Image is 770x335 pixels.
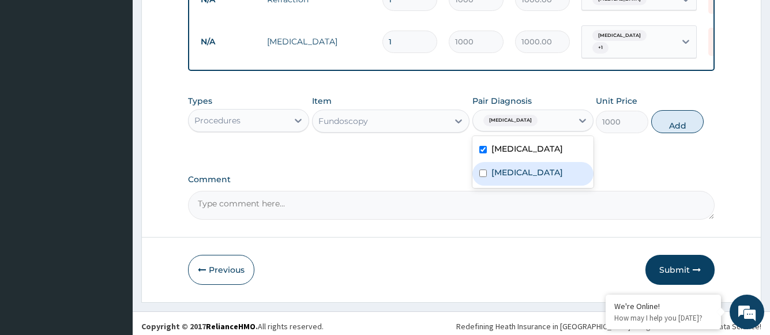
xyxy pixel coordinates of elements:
label: Types [188,96,212,106]
td: N/A [195,31,261,52]
strong: Copyright © 2017 . [141,321,258,332]
span: + 1 [592,42,609,54]
label: Pair Diagnosis [472,95,532,107]
span: We're online! [67,96,159,213]
label: Item [312,95,332,107]
label: Comment [188,175,714,185]
div: Minimize live chat window [189,6,217,33]
div: Fundoscopy [318,115,368,127]
textarea: Type your message and hit 'Enter' [6,217,220,258]
div: Redefining Heath Insurance in [GEOGRAPHIC_DATA] using Telemedicine and Data Science! [456,321,761,332]
span: [MEDICAL_DATA] [592,30,647,42]
div: Procedures [194,115,241,126]
label: [MEDICAL_DATA] [491,143,563,155]
p: How may I help you today? [614,313,712,323]
img: d_794563401_company_1708531726252_794563401 [21,58,47,86]
span: [MEDICAL_DATA] [483,115,538,126]
div: We're Online! [614,301,712,311]
button: Previous [188,255,254,285]
td: [MEDICAL_DATA] [261,30,377,53]
a: RelianceHMO [206,321,256,332]
button: Submit [645,255,715,285]
button: Add [651,110,704,133]
label: Unit Price [596,95,637,107]
label: [MEDICAL_DATA] [491,167,563,178]
div: Chat with us now [60,65,194,80]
